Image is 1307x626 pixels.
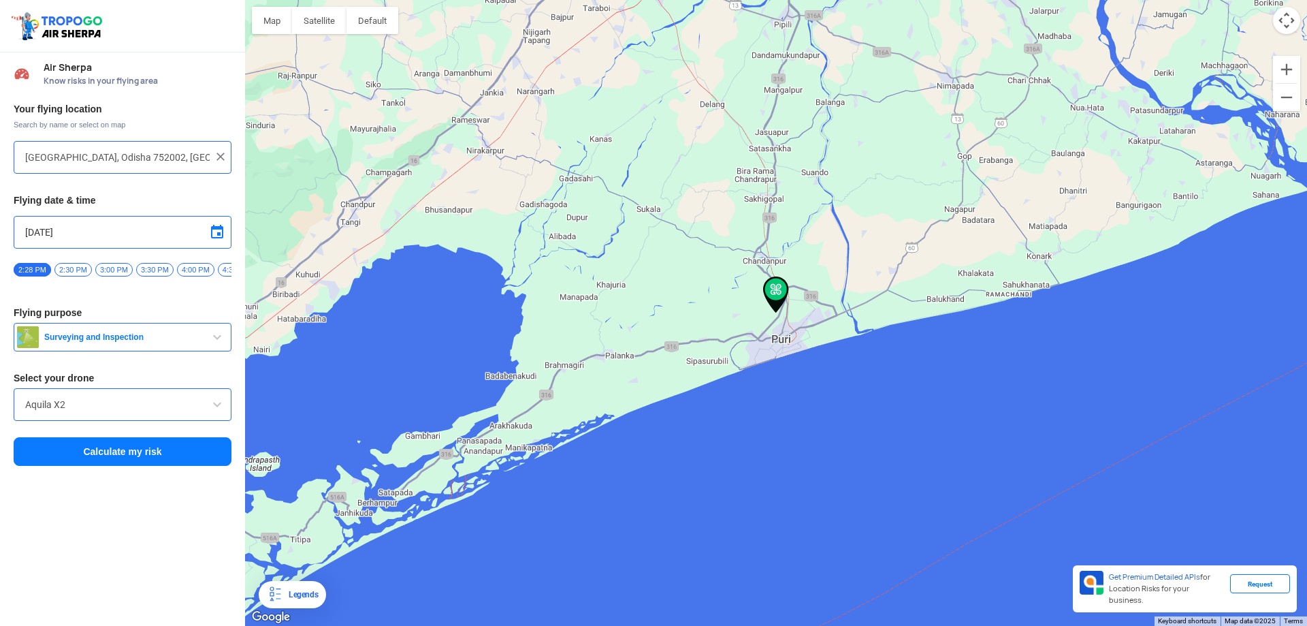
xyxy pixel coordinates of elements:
img: ic_tgdronemaps.svg [10,10,107,42]
div: Request [1230,574,1290,593]
input: Select Date [25,224,220,240]
span: Surveying and Inspection [39,332,209,343]
input: Search your flying location [25,149,210,166]
img: survey.png [17,326,39,348]
button: Keyboard shortcuts [1158,616,1216,626]
input: Search by name or Brand [25,396,220,413]
button: Calculate my risk [14,437,231,466]
button: Show satellite imagery [292,7,346,34]
button: Zoom in [1273,56,1300,83]
h3: Your flying location [14,104,231,114]
h3: Flying purpose [14,308,231,317]
img: ic_close.png [214,150,227,163]
button: Zoom out [1273,84,1300,111]
span: 3:30 PM [136,263,174,277]
img: Legends [267,586,283,603]
span: Air Sherpa [44,62,231,73]
span: Know risks in your flying area [44,76,231,87]
div: Legends [283,586,318,603]
h3: Select your drone [14,373,231,383]
span: 4:30 PM [218,263,255,277]
a: Open this area in Google Maps (opens a new window) [248,608,293,626]
span: 2:28 PM [14,263,51,277]
span: Search by name or select on map [14,119,231,130]
img: Risk Scores [14,65,30,82]
button: Surveying and Inspection [14,323,231,351]
span: Get Premium Detailed APIs [1109,572,1200,582]
span: 2:30 PM [54,263,92,277]
img: Google [248,608,293,626]
span: 4:00 PM [177,263,214,277]
span: 3:00 PM [95,263,133,277]
div: for Location Risks for your business. [1103,571,1230,607]
h3: Flying date & time [14,195,231,205]
img: Premium APIs [1080,571,1103,595]
button: Show street map [252,7,292,34]
button: Map camera controls [1273,7,1300,34]
span: Map data ©2025 [1225,617,1276,625]
a: Terms [1284,617,1303,625]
